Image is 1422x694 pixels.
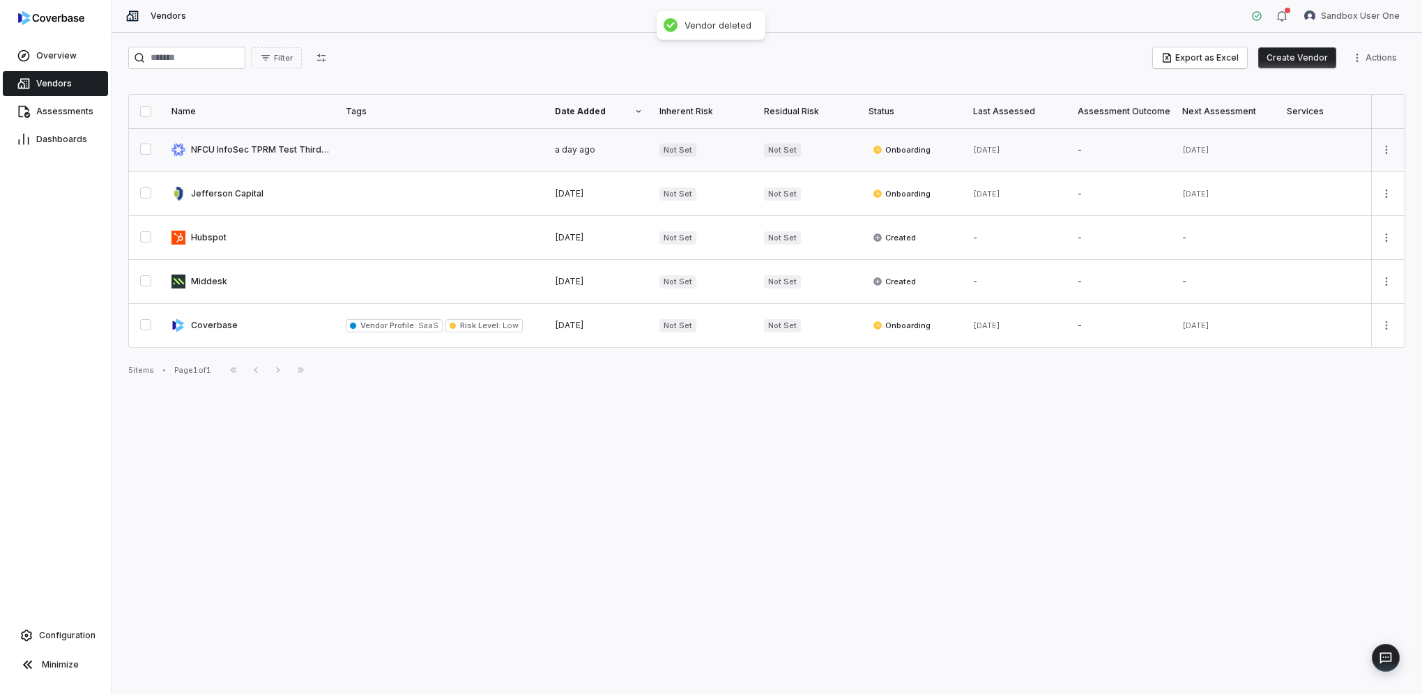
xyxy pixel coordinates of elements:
span: Onboarding [873,144,931,155]
div: Residual Risk [764,106,852,117]
div: Status [869,106,956,117]
span: Not Set [659,231,696,245]
button: More actions [1347,47,1405,68]
td: - [1069,216,1174,260]
span: [DATE] [1182,145,1209,155]
span: Sandbox User One [1321,10,1400,22]
span: Vendors [36,78,72,89]
span: [DATE] [555,188,584,199]
div: • [162,365,166,375]
div: Name [171,106,329,117]
span: Minimize [42,659,79,670]
span: Not Set [659,187,696,201]
button: Export as Excel [1153,47,1247,68]
a: Dashboards [3,127,108,152]
td: - [1174,260,1278,304]
span: [DATE] [555,276,584,286]
img: Sandbox User One avatar [1304,10,1315,22]
td: - [965,216,1069,260]
img: logo-D7KZi-bG.svg [18,11,84,25]
a: Assessments [3,99,108,124]
button: More actions [1375,227,1398,248]
span: [DATE] [973,321,1000,330]
div: Tags [346,106,538,117]
span: Not Set [659,144,696,157]
span: Configuration [39,630,95,641]
button: More actions [1375,139,1398,160]
td: - [965,260,1069,304]
div: Vendor deleted [685,20,751,31]
div: 5 items [128,365,154,376]
span: [DATE] [555,232,584,242]
div: Page 1 of 1 [174,365,211,376]
span: Onboarding [873,188,931,199]
div: Last Assessed [973,106,1061,117]
td: - [1069,128,1174,172]
button: More actions [1375,183,1398,204]
div: Next Assessment [1182,106,1270,117]
span: a day ago [555,144,595,155]
span: Created [873,276,916,287]
span: Vendor Profile : [360,321,416,330]
span: Not Set [764,231,801,245]
a: Vendors [3,71,108,96]
span: Not Set [659,275,696,288]
span: Not Set [764,144,801,157]
td: - [1069,172,1174,216]
button: Filter [251,47,302,68]
span: [DATE] [1182,189,1209,199]
span: Risk Level : [460,321,500,330]
td: - [1069,260,1174,304]
td: - [1174,216,1278,260]
a: Configuration [6,623,105,648]
span: [DATE] [555,320,584,330]
span: Overview [36,50,77,61]
div: Inherent Risk [659,106,747,117]
span: [DATE] [973,189,1000,199]
div: Date Added [555,106,643,117]
span: Filter [274,53,293,63]
span: Not Set [764,275,801,288]
td: - [1069,304,1174,348]
span: SaaS [416,321,438,330]
span: [DATE] [973,145,1000,155]
span: Not Set [764,187,801,201]
span: Not Set [764,319,801,332]
button: More actions [1375,315,1398,336]
span: Not Set [659,319,696,332]
span: Assessments [36,106,93,117]
a: Overview [3,43,108,68]
button: More actions [1375,271,1398,292]
div: Services [1287,106,1375,117]
button: Create Vendor [1258,47,1336,68]
span: Created [873,232,916,243]
button: Sandbox User One avatarSandbox User One [1296,6,1408,26]
span: Low [500,321,519,330]
button: Minimize [6,651,105,679]
span: [DATE] [1182,321,1209,330]
span: Vendors [151,10,186,22]
span: Onboarding [873,320,931,331]
span: Dashboards [36,134,87,145]
div: Assessment Outcome [1078,106,1165,117]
